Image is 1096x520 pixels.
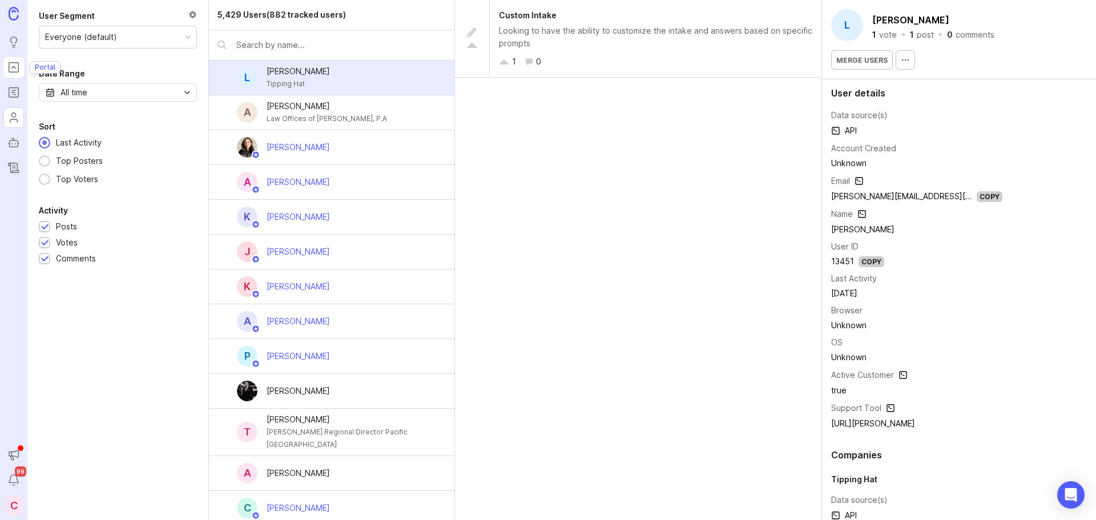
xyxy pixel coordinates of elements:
[217,9,346,21] div: 5,429 Users (882 tracked users)
[237,276,257,297] div: K
[236,39,446,51] input: Search by name...
[267,245,330,258] div: [PERSON_NAME]
[267,100,387,112] div: [PERSON_NAME]
[252,325,260,333] img: member badge
[267,211,330,223] div: [PERSON_NAME]
[831,175,850,187] div: Email
[977,191,1002,202] div: Copy
[3,57,24,78] a: Portal
[3,445,24,465] button: Announcements
[831,9,863,41] div: L
[267,467,330,479] div: [PERSON_NAME]
[39,67,85,80] div: Date Range
[237,241,257,262] div: J
[237,137,257,158] img: Ysabelle Eugenio
[50,155,108,167] div: Top Posters
[900,31,906,39] div: ·
[3,107,24,128] a: Users
[45,31,117,43] div: Everyone (default)
[859,256,884,267] div: Copy
[237,67,257,88] div: L
[267,78,330,90] div: Tipping Hat
[56,252,96,265] div: Comments
[237,346,257,366] div: P
[831,88,1087,98] div: User details
[512,55,516,68] div: 1
[267,385,330,397] div: [PERSON_NAME]
[39,120,55,134] div: Sort
[50,136,107,149] div: Last Activity
[267,315,330,328] div: [PERSON_NAME]
[831,450,1087,459] div: Companies
[237,381,257,401] img: Arnulfo Bencomo Muñoz
[831,208,853,220] div: Name
[1057,481,1085,509] div: Open Intercom Messenger
[3,82,24,103] a: Roadmaps
[831,272,877,285] div: Last Activity
[831,191,1025,201] a: [PERSON_NAME][EMAIL_ADDRESS][DOMAIN_NAME]
[831,109,888,122] div: Data source(s)
[947,31,953,39] div: 0
[252,511,260,520] img: member badge
[267,141,330,154] div: [PERSON_NAME]
[499,25,812,50] div: Looking to have the ability to customize the intake and answers based on specific prompts
[872,31,876,39] div: 1
[56,236,78,249] div: Votes
[831,318,1002,333] td: Unknown
[237,172,257,192] div: A
[267,112,387,125] div: Law Offices of [PERSON_NAME], P.A
[267,426,436,451] div: [PERSON_NAME] Regional Director Pacific [GEOGRAPHIC_DATA]
[831,494,888,506] div: Data source(s)
[237,422,257,442] div: T
[237,311,257,332] div: A
[831,124,857,138] span: API
[267,176,330,188] div: [PERSON_NAME]
[3,158,24,178] a: Changelog
[831,157,1002,170] div: Unknown
[3,32,24,53] a: Ideas
[831,142,896,155] div: Account Created
[879,31,897,39] div: vote
[831,304,863,317] div: Browser
[870,11,952,29] button: [PERSON_NAME]
[237,498,257,518] div: C
[267,350,330,362] div: [PERSON_NAME]
[39,204,68,217] div: Activity
[831,336,843,349] div: OS
[267,65,330,78] div: [PERSON_NAME]
[267,413,436,426] div: [PERSON_NAME]
[499,10,557,20] span: Custom Intake
[252,255,260,264] img: member badge
[252,186,260,194] img: member badge
[9,7,19,20] img: Canny Home
[831,222,1002,237] td: [PERSON_NAME]
[61,86,87,99] div: All time
[831,50,893,70] button: Merge users
[56,220,77,233] div: Posts
[910,31,914,39] div: 1
[237,207,257,227] div: K
[3,470,24,490] button: Notifications
[267,502,330,514] div: [PERSON_NAME]
[3,495,24,515] button: C
[831,240,859,253] div: User ID
[831,473,1087,486] div: Tipping Hat
[39,9,95,23] div: User Segment
[831,255,854,268] div: 13451
[252,290,260,299] img: member badge
[831,418,915,428] a: [URL][PERSON_NAME]
[237,102,257,123] div: A
[252,360,260,368] img: member badge
[536,55,541,68] div: 0
[831,288,857,298] time: [DATE]
[937,31,944,39] div: ·
[15,466,26,477] span: 99
[831,369,894,381] div: Active Customer
[956,31,994,39] div: comments
[831,384,1002,397] div: true
[917,31,934,39] div: post
[50,173,104,186] div: Top Voters
[252,151,260,159] img: member badge
[831,402,881,414] div: Support Tool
